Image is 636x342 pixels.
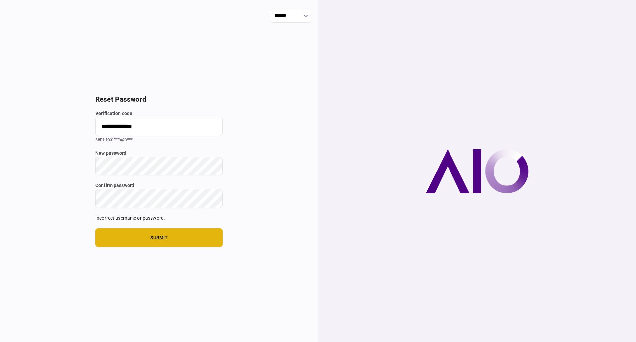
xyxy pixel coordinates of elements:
[95,215,223,222] div: Incorrect username or password.
[95,157,223,175] input: new password
[426,149,529,193] img: AIO company logo
[95,110,223,117] label: verification code
[95,95,223,103] h2: reset password
[95,150,223,157] label: new password
[95,182,223,189] label: confirm password
[95,189,223,208] input: confirm password
[270,9,311,23] input: show language options
[95,228,223,247] button: submit
[95,117,223,136] input: verification code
